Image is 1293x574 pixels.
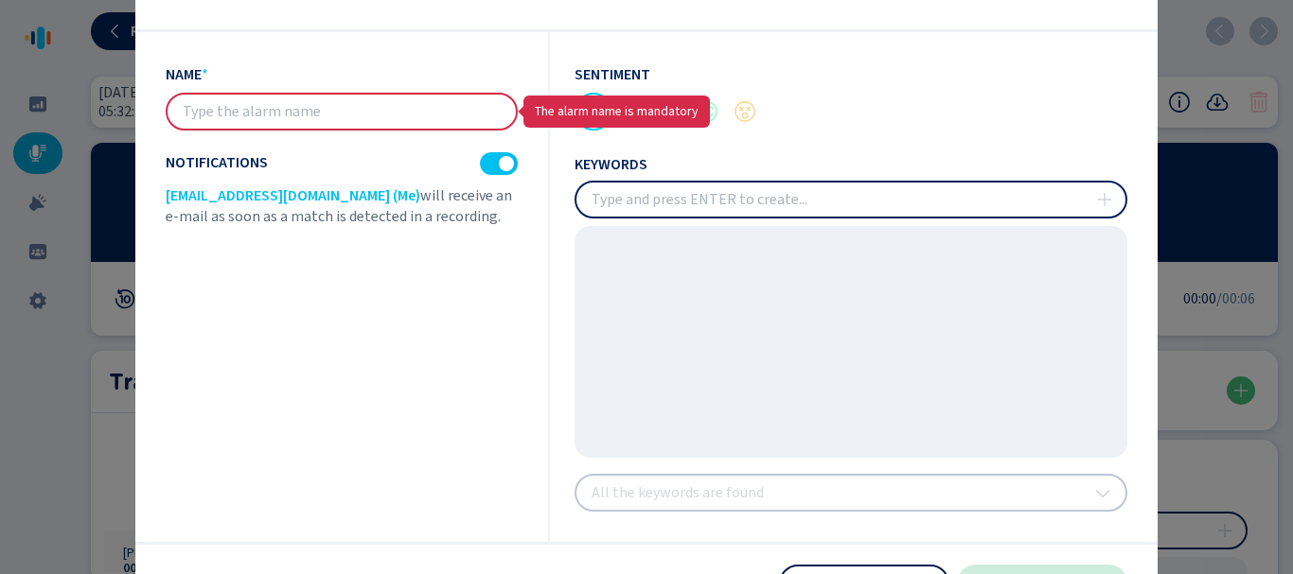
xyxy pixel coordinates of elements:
input: Type and press ENTER to create... [576,183,1125,217]
span: [EMAIL_ADDRESS][DOMAIN_NAME] (Me) [166,185,420,206]
span: Sentiment [575,64,650,85]
input: Type the alarm name [168,95,516,129]
span: will receive an e-mail as soon as a match is detected in a recording. [166,185,512,227]
div: The alarm name is mandatory [523,96,710,128]
span: name [166,64,202,85]
span: Notifications [166,154,268,171]
svg: plus [1097,192,1112,207]
span: keywords [575,156,647,173]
